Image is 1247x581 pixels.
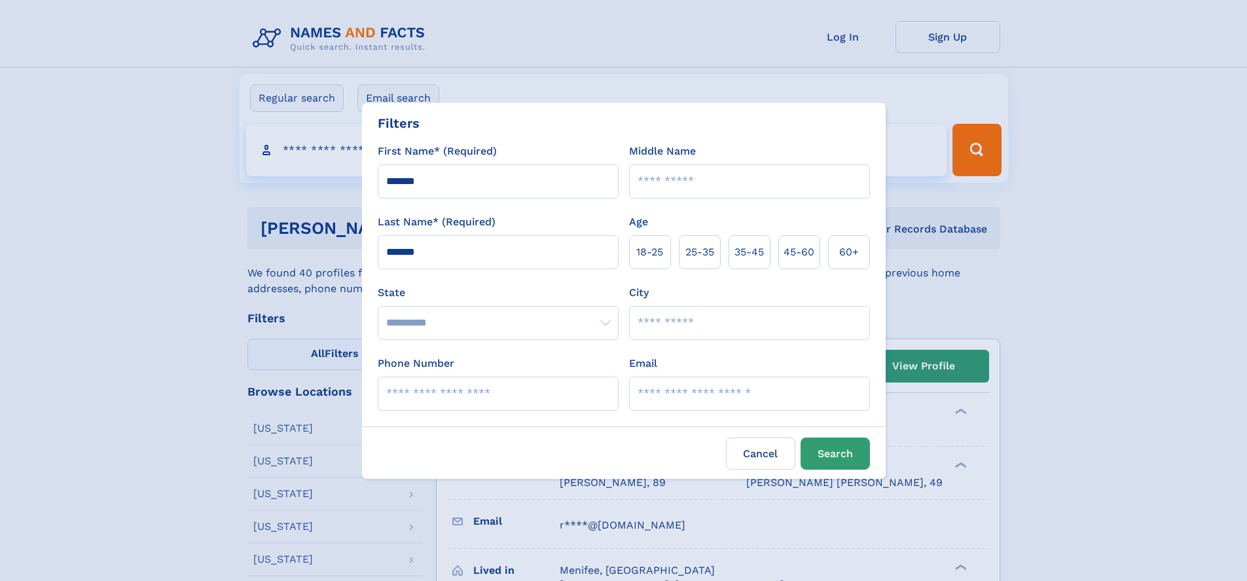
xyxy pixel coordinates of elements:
button: Search [801,438,870,470]
span: 35‑45 [734,244,764,260]
label: Middle Name [629,143,696,159]
span: 18‑25 [636,244,663,260]
label: Cancel [726,438,795,470]
label: Email [629,356,657,371]
label: First Name* (Required) [378,143,497,159]
label: Last Name* (Required) [378,214,496,230]
span: 60+ [839,244,859,260]
div: Filters [378,113,420,133]
label: State [378,285,619,301]
label: City [629,285,649,301]
label: Phone Number [378,356,454,371]
label: Age [629,214,648,230]
span: 45‑60 [784,244,814,260]
span: 25‑35 [685,244,714,260]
